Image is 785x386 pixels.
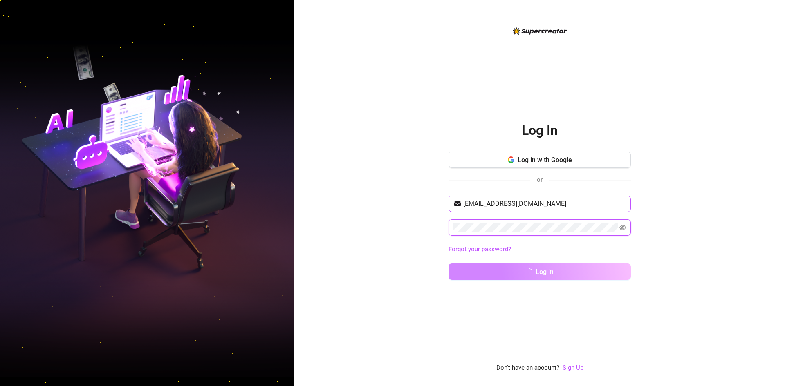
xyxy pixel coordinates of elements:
span: Log in with Google [518,156,572,164]
span: or [537,176,543,183]
a: Forgot your password? [449,245,511,253]
span: eye-invisible [619,224,626,231]
a: Sign Up [563,364,583,371]
span: Log in [536,268,554,276]
img: logo-BBDzfeDw.svg [513,27,567,35]
button: Log in [449,263,631,280]
button: Log in with Google [449,152,631,168]
a: Forgot your password? [449,245,631,254]
input: Your email [463,199,626,209]
span: loading [525,268,533,275]
h2: Log In [522,122,558,139]
span: Don't have an account? [496,363,559,373]
a: Sign Up [563,363,583,373]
